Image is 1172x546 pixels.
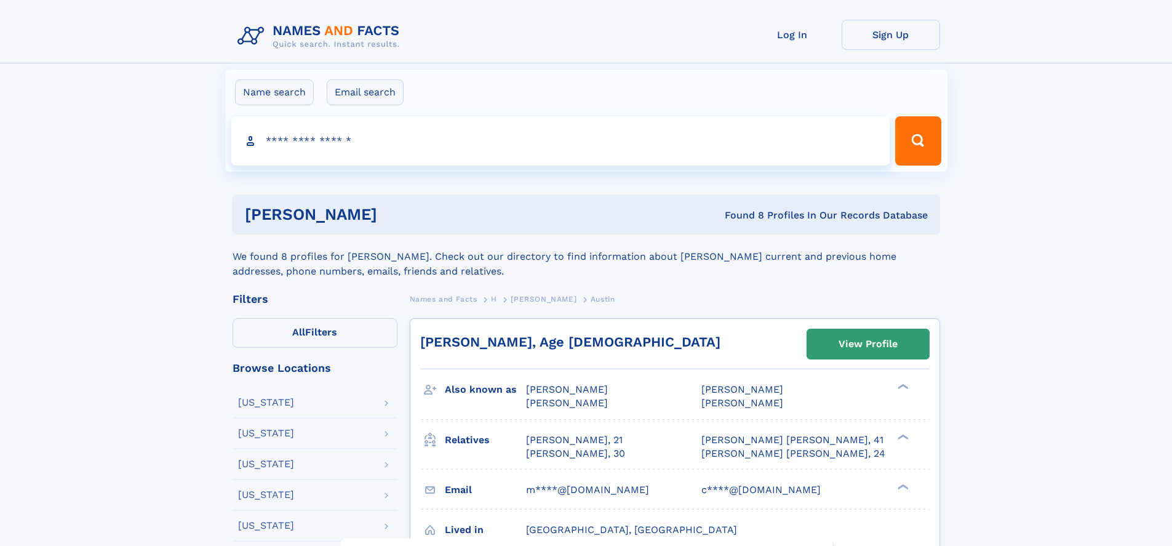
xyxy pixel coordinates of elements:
span: [PERSON_NAME] [701,383,783,395]
div: [US_STATE] [238,490,294,500]
div: ❯ [895,433,909,441]
span: [PERSON_NAME] [526,383,608,395]
a: [PERSON_NAME], Age [DEMOGRAPHIC_DATA] [420,334,720,350]
span: [PERSON_NAME] [511,295,576,303]
button: Search Button [895,116,941,166]
div: View Profile [839,330,898,358]
div: Browse Locations [233,363,397,374]
a: Log In [743,20,842,50]
h3: Also known as [445,379,526,400]
div: [US_STATE] [238,459,294,469]
span: [PERSON_NAME] [701,397,783,409]
span: [GEOGRAPHIC_DATA], [GEOGRAPHIC_DATA] [526,524,737,536]
div: Filters [233,294,397,305]
label: Email search [327,79,404,105]
div: [US_STATE] [238,521,294,531]
div: Found 8 Profiles In Our Records Database [551,209,928,222]
div: [US_STATE] [238,428,294,438]
a: Names and Facts [410,291,477,307]
label: Filters [233,318,397,348]
a: [PERSON_NAME] [511,291,576,307]
a: H [491,291,497,307]
div: ❯ [895,383,909,391]
h3: Relatives [445,430,526,451]
h3: Lived in [445,520,526,540]
span: Austin [591,295,615,303]
img: Logo Names and Facts [233,20,410,53]
a: [PERSON_NAME], 30 [526,447,625,460]
h1: [PERSON_NAME] [245,207,551,222]
a: [PERSON_NAME] [PERSON_NAME], 41 [701,433,883,447]
span: H [491,295,497,303]
div: [US_STATE] [238,398,294,407]
input: search input [231,116,890,166]
a: [PERSON_NAME] [PERSON_NAME], 24 [701,447,885,460]
a: [PERSON_NAME], 21 [526,433,623,447]
label: Name search [235,79,314,105]
span: [PERSON_NAME] [526,397,608,409]
a: View Profile [807,329,929,359]
span: All [292,326,305,338]
div: ❯ [895,483,909,491]
h3: Email [445,480,526,500]
div: We found 8 profiles for [PERSON_NAME]. Check out our directory to find information about [PERSON_... [233,235,940,279]
a: Sign Up [842,20,940,50]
